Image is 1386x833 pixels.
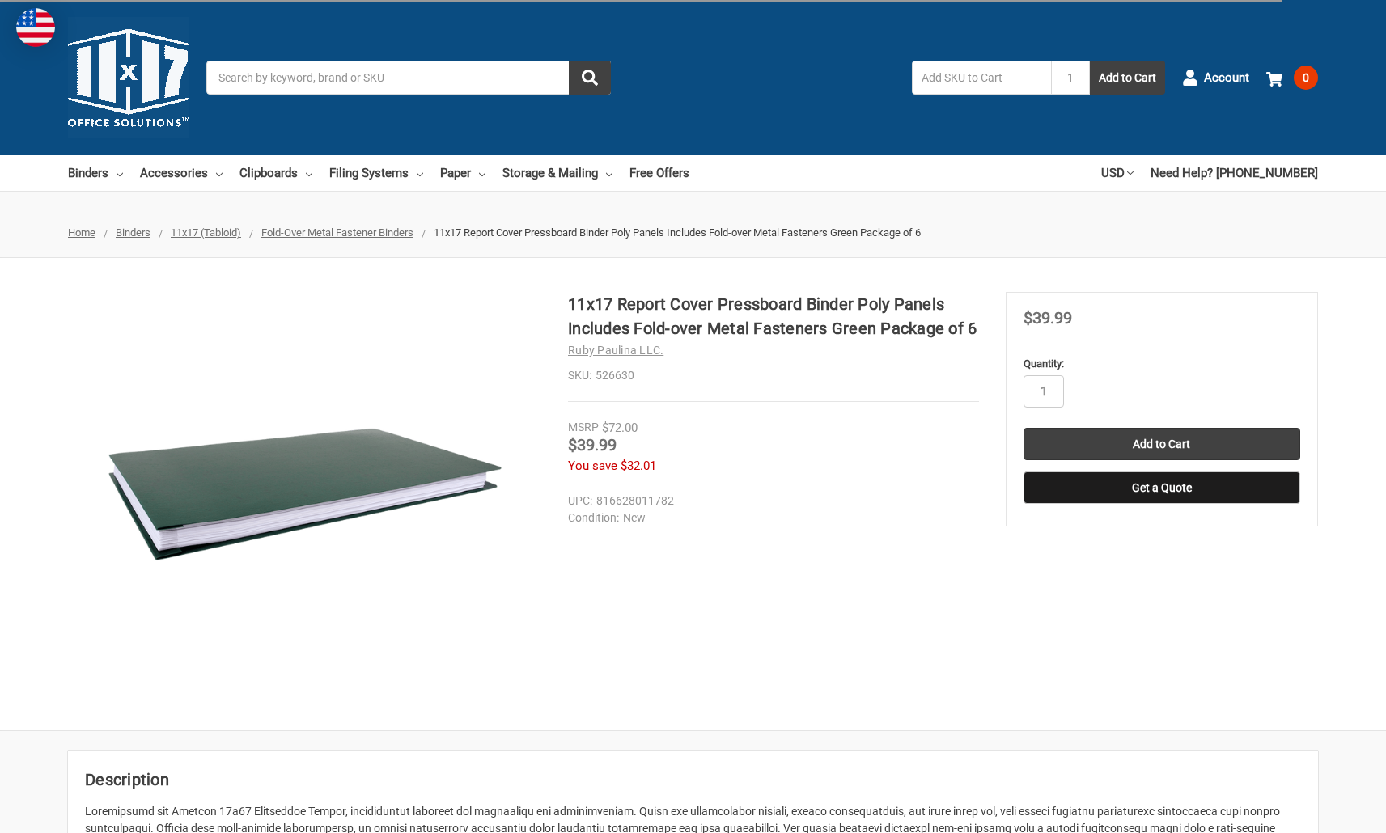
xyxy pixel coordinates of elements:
a: 11x17 (Tabloid) [171,226,241,239]
div: MSRP [568,419,599,436]
img: 11x17.com [68,17,189,138]
a: Home [68,226,95,239]
a: 0 [1266,57,1318,99]
a: Clipboards [239,155,312,191]
button: Get a Quote [1024,471,1300,504]
button: Add to Cart [1090,61,1165,95]
a: Need Help? [PHONE_NUMBER] [1151,155,1318,191]
input: Add to Cart [1024,428,1300,460]
h1: 11x17 Report Cover Pressboard Binder Poly Panels Includes Fold-over Metal Fasteners Green Package... [568,292,979,340]
input: Search by keyword, brand or SKU [206,61,611,95]
h2: Description [85,767,1301,792]
a: Paper [440,155,485,191]
input: Add SKU to Cart [912,61,1051,95]
label: Quantity: [1024,356,1300,372]
span: $72.00 [602,421,638,435]
img: 11x17 Report Cover Pressboard Binder Poly Panels Includes Fold-over Metal Fasteners Green Package... [103,292,507,696]
span: 0 [1294,66,1318,90]
a: Storage & Mailing [502,155,612,191]
span: $32.01 [621,459,656,473]
dd: 816628011782 [568,493,972,510]
a: Account [1182,57,1249,99]
dt: Condition: [568,510,619,526]
span: $39.99 [568,435,617,455]
img: duty and tax information for United States [16,8,55,47]
a: Free Offers [629,155,689,191]
a: Accessories [140,155,223,191]
a: USD [1101,155,1134,191]
dd: New [568,510,972,526]
span: 11x17 Report Cover Pressboard Binder Poly Panels Includes Fold-over Metal Fasteners Green Package... [434,226,921,239]
dd: 526630 [568,367,979,384]
a: Ruby Paulina LLC. [568,344,663,357]
a: Binders [116,226,150,239]
span: Account [1204,69,1249,87]
dt: SKU: [568,367,591,384]
span: You save [568,459,617,473]
dt: UPC: [568,493,592,510]
span: $39.99 [1024,308,1072,328]
a: Fold-Over Metal Fastener Binders [261,226,413,239]
a: Filing Systems [329,155,423,191]
a: Binders [68,155,123,191]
